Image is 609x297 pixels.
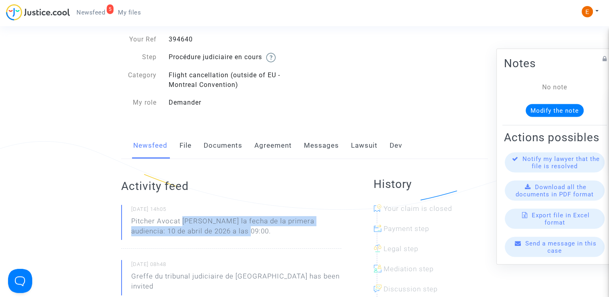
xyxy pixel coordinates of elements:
[131,206,341,216] small: [DATE] 14h05
[163,70,305,90] div: Flight cancellation (outside of EU - Montreal Convention)
[254,132,292,159] a: Agreement
[131,261,341,271] small: [DATE] 08h48
[526,104,584,117] button: Modify the note
[76,9,105,16] span: Newsfeed
[525,240,597,254] span: Send a message in this case
[522,155,600,170] span: Notify my lawyer that the file is resolved
[351,132,378,159] a: Lawsuit
[115,98,163,107] div: My role
[390,132,402,159] a: Dev
[266,53,276,62] img: help.svg
[115,52,163,62] div: Step
[70,6,111,19] a: 5Newsfeed
[384,204,452,212] span: Your claim is closed
[131,216,341,240] p: Pitcher Avocat [PERSON_NAME] la fecha de la primera audiencia: 10 de abril de 2026 a las 09:00.
[8,269,32,293] iframe: Help Scout Beacon - Open
[107,4,114,14] div: 5
[133,132,167,159] a: Newsfeed
[304,132,339,159] a: Messages
[504,56,605,70] h2: Notes
[115,35,163,44] div: Your Ref
[115,70,163,90] div: Category
[121,179,341,193] h2: Activity feed
[504,130,605,144] h2: Actions possibles
[163,35,305,44] div: 394640
[163,52,305,62] div: Procédure judiciaire en cours
[180,132,192,159] a: File
[163,98,305,107] div: Demander
[532,212,590,226] span: Export file in Excel format
[374,177,488,191] h2: History
[516,184,594,198] span: Download all the documents in PDF format
[582,6,593,17] img: ACg8ocIeiFvHKe4dA5oeRFd_CiCnuxWUEc1A2wYhRJE3TTWt=s96-c
[111,6,147,19] a: My files
[131,271,341,295] p: Greffe du tribunal judiciaire de [GEOGRAPHIC_DATA] has been invited
[204,132,242,159] a: Documents
[6,4,70,21] img: jc-logo.svg
[516,82,593,92] div: No note
[118,9,141,16] span: My files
